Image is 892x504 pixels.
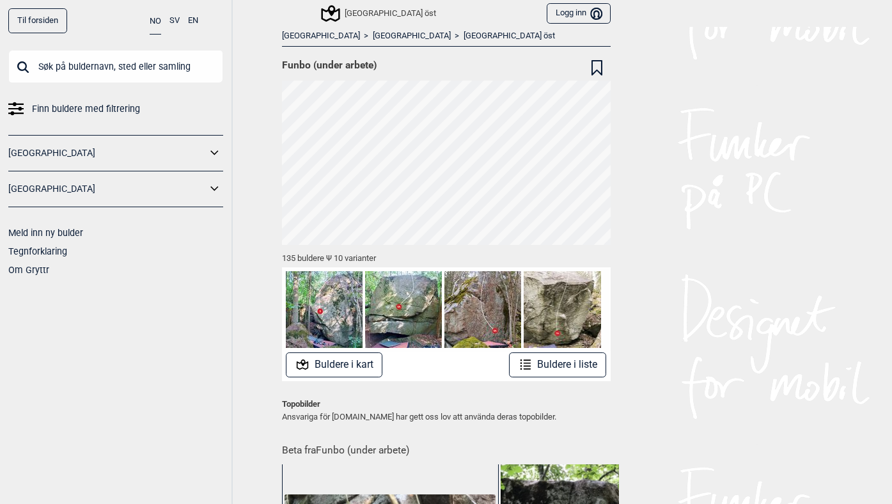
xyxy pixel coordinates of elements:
h1: Beta fra Funbo (under arbete) [282,436,611,458]
div: [GEOGRAPHIC_DATA] öst [323,6,436,21]
div: 135 buldere Ψ 10 varianter [282,245,611,267]
button: Buldere i liste [509,352,607,377]
span: Finn buldere med filtrering [32,100,140,118]
a: Finn buldere med filtrering [8,100,223,118]
button: Logg inn [547,3,610,24]
strong: Topobilder [282,399,320,409]
a: Til forsiden [8,8,67,33]
a: [GEOGRAPHIC_DATA] [8,180,207,198]
span: > [364,31,368,42]
a: [GEOGRAPHIC_DATA] [373,31,451,42]
a: [GEOGRAPHIC_DATA] [282,31,360,42]
img: Sprickan och lunden [365,271,442,348]
img: Eftertanksamheten [286,271,363,348]
span: Funbo (under arbete) [282,59,377,72]
button: Buldere i kart [286,352,382,377]
a: [GEOGRAPHIC_DATA] öst [464,31,555,42]
img: Vaggen fran vagen sedd [444,271,521,348]
input: Søk på buldernavn, sted eller samling [8,50,223,83]
img: Omega 4 [524,271,600,348]
span: > [455,31,459,42]
button: NO [150,8,161,35]
button: EN [188,8,198,33]
a: Tegnforklaring [8,246,67,256]
a: [GEOGRAPHIC_DATA] [8,144,207,162]
a: Meld inn ny bulder [8,228,83,238]
p: Ansvariga för [DOMAIN_NAME] har gett oss lov att använda deras topobilder. [282,398,611,423]
a: Om Gryttr [8,265,49,275]
button: SV [169,8,180,33]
